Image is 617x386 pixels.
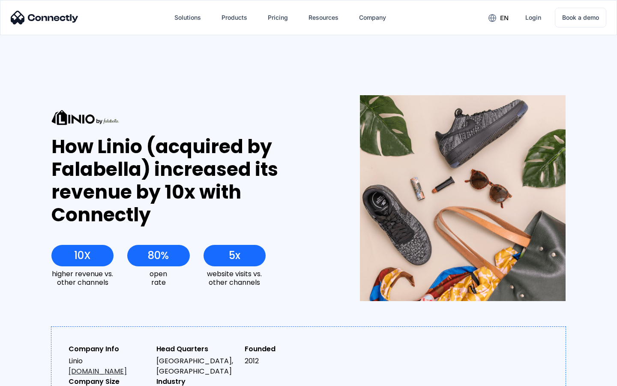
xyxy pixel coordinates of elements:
div: en [482,11,515,24]
a: Book a demo [555,8,606,27]
img: Connectly Logo [11,11,78,24]
aside: Language selected: English [9,371,51,383]
a: Pricing [261,7,295,28]
div: Head Quarters [156,344,237,354]
div: Company Info [69,344,150,354]
div: How Linio (acquired by Falabella) increased its revenue by 10x with Connectly [51,136,329,226]
div: open rate [127,270,189,286]
a: [DOMAIN_NAME] [69,366,127,376]
div: Linio [69,356,150,377]
div: 2012 [245,356,326,366]
ul: Language list [17,371,51,383]
div: [GEOGRAPHIC_DATA], [GEOGRAPHIC_DATA] [156,356,237,377]
div: 10X [74,250,91,262]
div: Products [215,7,254,28]
div: Resources [308,12,338,24]
a: Login [518,7,548,28]
div: Pricing [268,12,288,24]
div: website visits vs. other channels [204,270,266,286]
div: en [500,12,509,24]
div: Solutions [174,12,201,24]
div: Resources [302,7,345,28]
div: Company [359,12,386,24]
div: Solutions [168,7,208,28]
div: 80% [148,250,169,262]
div: higher revenue vs. other channels [51,270,114,286]
div: 5x [229,250,240,262]
div: Founded [245,344,326,354]
div: Products [222,12,247,24]
div: Login [525,12,541,24]
div: Company [352,7,393,28]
